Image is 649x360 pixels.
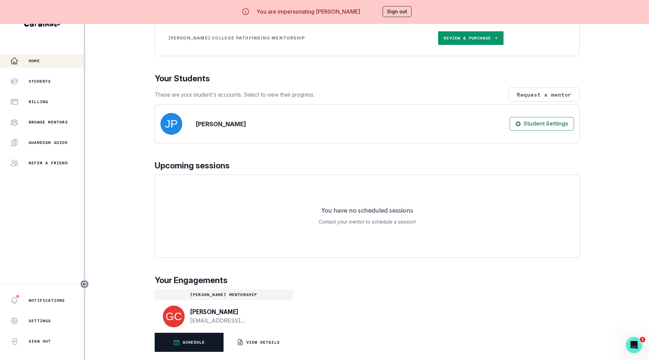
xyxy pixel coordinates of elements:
p: These are your student's accounts. Select to view their progress. [155,91,315,99]
p: Guardian Guide [29,140,68,145]
p: Billing [29,99,48,104]
img: svg [160,113,182,135]
img: svg [163,306,185,327]
p: Settings [29,318,51,324]
p: [PERSON_NAME] [190,308,282,315]
p: Browse Mentors [29,119,68,125]
button: SCHEDULE [155,333,223,352]
button: Sign out [383,6,412,17]
td: [PERSON_NAME] College Pathfinding Mentorship [160,26,430,51]
button: Request a mentor [508,87,580,102]
p: You have no scheduled sessions [321,207,413,214]
p: Upcoming sessions [155,160,580,172]
p: Contact your mentor to schedule a session! [319,218,416,226]
button: Student Settings [510,117,574,131]
p: Your Students [155,72,580,85]
p: Refer a friend [29,160,68,166]
iframe: Intercom live chat [626,337,642,353]
p: SCHEDULE [183,340,205,345]
p: You are impersonating [PERSON_NAME] [257,7,360,16]
button: VIEW DETAILS [224,333,293,352]
p: [PERSON_NAME] Mentorship [157,292,290,297]
a: [EMAIL_ADDRESS][DOMAIN_NAME] [190,316,282,325]
p: VIEW DETAILS [246,340,280,345]
p: Notifications [29,298,65,303]
a: Review & Purchase [438,31,503,45]
span: 2 [640,337,645,342]
button: Toggle sidebar [80,280,89,289]
p: Sign Out [29,339,51,344]
p: [PERSON_NAME] [196,119,246,129]
p: Home [29,58,40,64]
p: Your Engagements [155,274,580,287]
p: Students [29,79,51,84]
